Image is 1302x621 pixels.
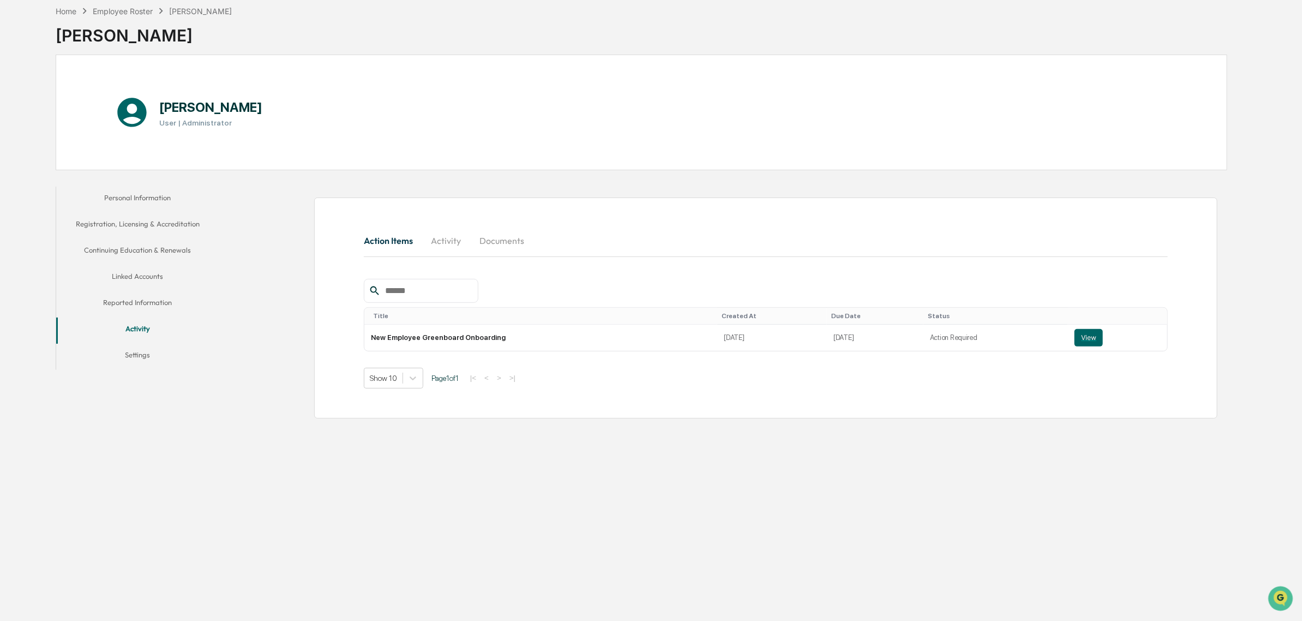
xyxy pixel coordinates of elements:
td: New Employee Greenboard Onboarding [364,325,717,351]
a: 🔎Data Lookup [7,154,73,174]
span: Page 1 of 1 [431,374,459,383]
div: 🔎 [11,159,20,168]
button: Documents [471,228,533,254]
h3: User | Administrator [159,118,262,127]
span: Pylon [109,185,132,193]
button: Settings [56,344,220,370]
p: How can we help? [11,23,199,40]
td: [DATE] [717,325,827,351]
div: 🗄️ [79,139,88,147]
span: Preclearance [22,138,70,148]
div: Toggle SortBy [1077,312,1163,320]
div: We're available if you need us! [37,94,138,103]
button: Start new chat [185,87,199,100]
button: > [494,373,505,383]
div: Start new chat [37,83,179,94]
div: [PERSON_NAME] [169,7,232,16]
div: Employee Roster [93,7,153,16]
td: [DATE] [827,325,923,351]
div: Toggle SortBy [831,312,919,320]
a: 🖐️Preclearance [7,133,75,153]
img: 1746055101610-c473b297-6a78-478c-a979-82029cc54cd1 [11,83,31,103]
div: Toggle SortBy [373,312,713,320]
td: Action Required [923,325,1068,351]
a: Powered byPylon [77,184,132,193]
div: secondary tabs example [56,187,220,370]
a: 🗄️Attestations [75,133,140,153]
iframe: Open customer support [1267,585,1297,614]
div: Toggle SortBy [722,312,823,320]
span: Data Lookup [22,158,69,169]
button: Linked Accounts [56,265,220,291]
div: secondary tabs example [364,228,1168,254]
a: View [1075,329,1161,347]
button: |< [467,373,479,383]
div: 🖐️ [11,139,20,147]
button: Personal Information [56,187,220,213]
button: Continuing Education & Renewals [56,239,220,265]
button: Registration, Licensing & Accreditation [56,213,220,239]
span: Attestations [90,138,135,148]
div: [PERSON_NAME] [56,17,232,45]
button: Reported Information [56,291,220,318]
button: View [1075,329,1103,347]
button: Action Items [364,228,422,254]
button: Activity [422,228,471,254]
button: < [481,373,492,383]
div: Home [56,7,76,16]
button: Activity [56,318,220,344]
h1: [PERSON_NAME] [159,99,262,115]
div: Toggle SortBy [928,312,1064,320]
button: >| [506,373,519,383]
